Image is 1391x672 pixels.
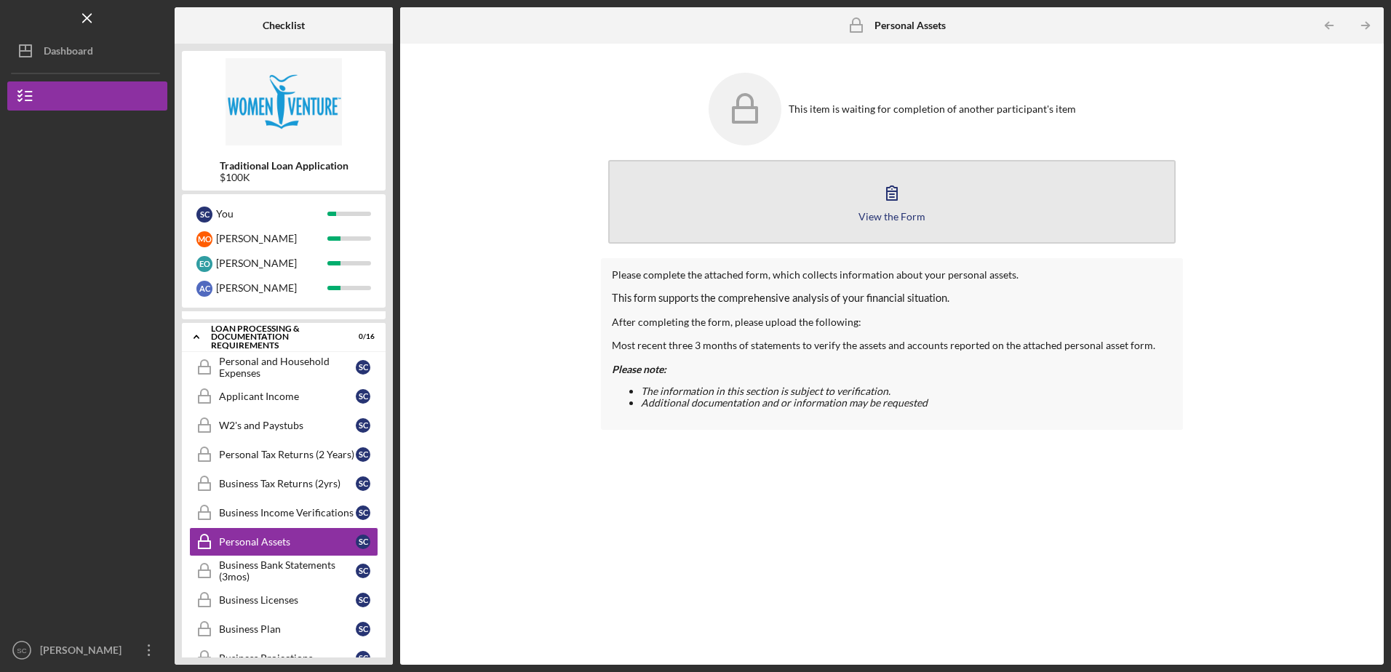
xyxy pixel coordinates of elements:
[263,20,305,31] b: Checklist
[219,391,356,402] div: Applicant Income
[182,58,386,145] img: Product logo
[219,559,356,583] div: Business Bank Statements (3mos)
[17,647,26,655] text: SC
[196,207,212,223] div: S C
[189,411,378,440] a: W2's and PaystubsSC
[356,593,370,607] div: S C
[219,507,356,519] div: Business Income Verifications
[219,356,356,379] div: Personal and Household Expenses
[356,418,370,433] div: S C
[7,36,167,65] button: Dashboard
[356,447,370,462] div: S C
[612,340,1171,351] div: Most recent three 3 months of statements to verify the assets and accounts reported on the attach...
[196,281,212,297] div: A C
[789,103,1076,115] div: This item is waiting for completion of another participant's item
[612,316,1171,328] div: After completing the form, please upload the following:
[612,363,666,375] em: Please note:
[858,211,925,222] div: View the Form
[196,256,212,272] div: E O
[612,269,1171,281] div: Please complete the attached form, which collects information about your personal assets.
[608,160,1175,244] button: View the Form
[356,651,370,665] div: S C
[874,20,946,31] b: Personal Assets
[189,382,378,411] a: Applicant IncomeSC
[220,160,348,172] b: Traditional Loan Application
[189,469,378,498] a: Business Tax Returns (2yrs)SC
[189,283,378,312] a: Eligibility ConfirmedSC
[356,622,370,636] div: S C
[219,478,356,489] div: Business Tax Returns (2yrs)
[219,420,356,431] div: W2's and Paystubs
[356,360,370,375] div: S C
[216,226,327,251] div: [PERSON_NAME]
[219,623,356,635] div: Business Plan
[189,498,378,527] a: Business Income VerificationsSC
[189,615,378,644] a: Business PlanSC
[641,396,928,409] em: Additional documentation and or information may be requested
[348,332,375,341] div: 0 / 16
[219,652,356,664] div: Business Projections
[189,556,378,585] a: Business Bank Statements (3mos)SC
[612,292,949,304] span: This form supports the comprehensive analysis of your financial situation.
[356,389,370,404] div: S C
[189,440,378,469] a: Personal Tax Returns (2 Years)SC
[189,585,378,615] a: Business LicensesSC
[196,231,212,247] div: M O
[219,594,356,606] div: Business Licenses
[219,449,356,460] div: Personal Tax Returns (2 Years)
[356,535,370,549] div: S C
[211,324,338,350] div: Loan Processing & Documentation Requirements
[36,636,131,668] div: [PERSON_NAME]
[641,385,890,397] em: The information in this section is subject to verification.
[189,353,378,382] a: Personal and Household ExpensesSC
[219,536,356,548] div: Personal Assets
[44,36,93,69] div: Dashboard
[189,527,378,556] a: Personal AssetsSC
[216,201,327,226] div: You
[356,505,370,520] div: S C
[356,564,370,578] div: S C
[7,636,167,665] button: SC[PERSON_NAME]
[216,276,327,300] div: [PERSON_NAME]
[216,251,327,276] div: [PERSON_NAME]
[220,172,348,183] div: $100K
[356,476,370,491] div: S C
